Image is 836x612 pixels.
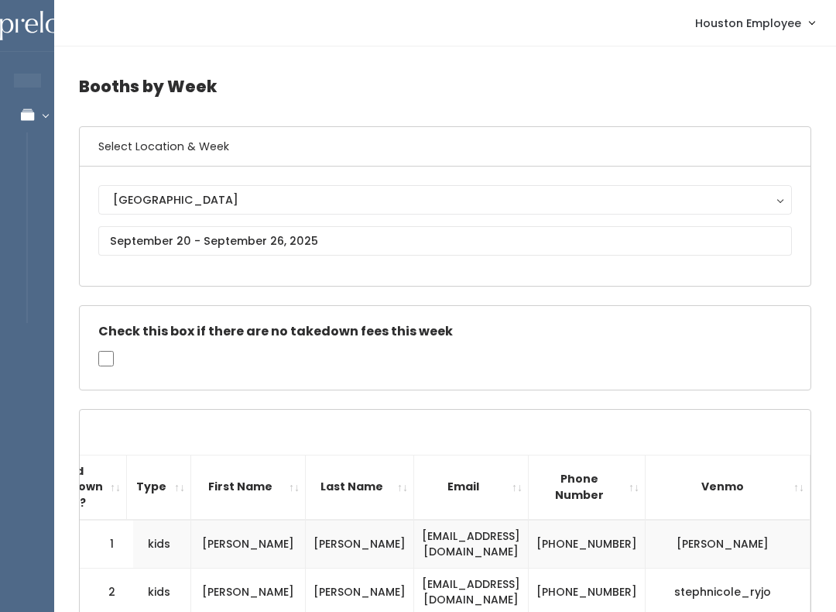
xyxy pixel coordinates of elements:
[191,520,306,569] td: [PERSON_NAME]
[529,520,646,569] td: [PHONE_NUMBER]
[529,455,646,519] th: Phone Number: activate to sort column ascending
[33,455,127,519] th: Add Takedown Fee?: activate to sort column ascending
[127,520,191,569] td: kids
[191,455,306,519] th: First Name: activate to sort column ascending
[113,191,777,208] div: [GEOGRAPHIC_DATA]
[98,325,792,339] h5: Check this box if there are no takedown fees this week
[414,455,529,519] th: Email: activate to sort column ascending
[80,520,134,569] td: 1
[80,127,810,167] h6: Select Location & Week
[646,455,810,519] th: Venmo: activate to sort column ascending
[680,6,830,40] a: Houston Employee
[646,520,810,569] td: [PERSON_NAME]
[306,455,414,519] th: Last Name: activate to sort column ascending
[98,226,792,256] input: September 20 - September 26, 2025
[695,15,801,32] span: Houston Employee
[79,65,811,108] h4: Booths by Week
[127,455,191,519] th: Type: activate to sort column ascending
[98,185,792,215] button: [GEOGRAPHIC_DATA]
[306,520,414,569] td: [PERSON_NAME]
[414,520,529,569] td: [EMAIL_ADDRESS][DOMAIN_NAME]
